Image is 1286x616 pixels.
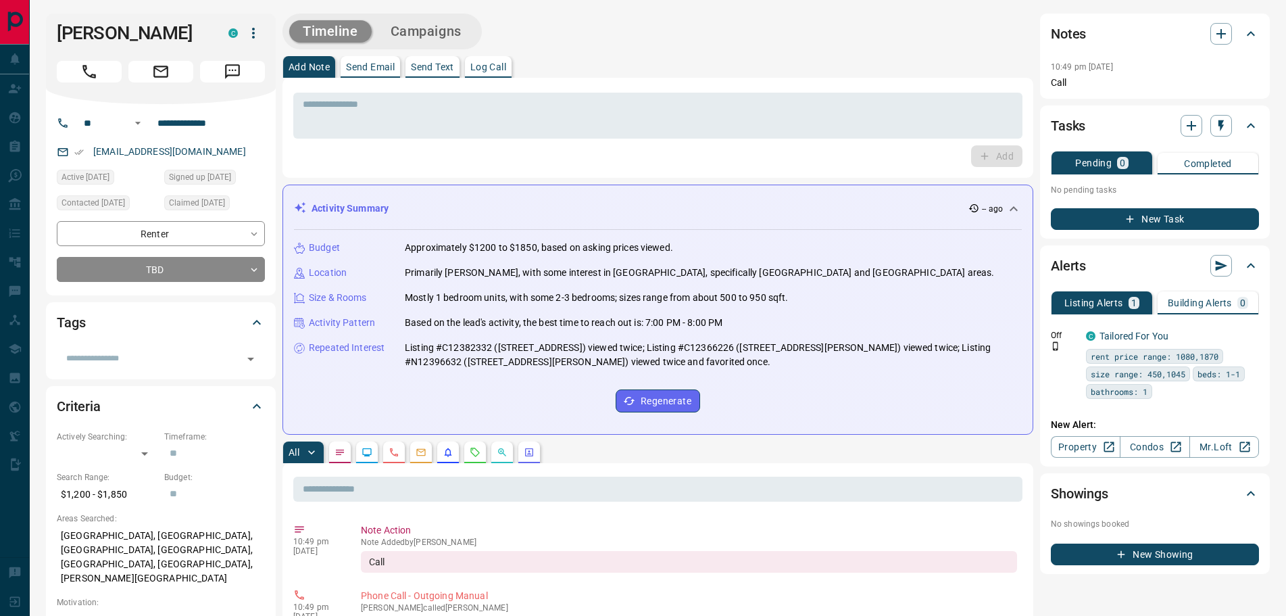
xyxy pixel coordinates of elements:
[57,396,101,417] h2: Criteria
[1051,110,1259,142] div: Tasks
[289,62,330,72] p: Add Note
[57,257,265,282] div: TBD
[57,221,265,246] div: Renter
[293,602,341,612] p: 10:49 pm
[57,61,122,82] span: Call
[443,447,453,458] svg: Listing Alerts
[470,62,506,72] p: Log Call
[1091,350,1218,363] span: rent price range: 1080,1870
[405,316,722,330] p: Based on the lead's activity, the best time to reach out is: 7:00 PM - 8:00 PM
[312,202,389,216] p: Activity Summary
[200,61,265,82] span: Message
[1131,298,1137,308] p: 1
[1051,418,1259,432] p: New Alert:
[1051,477,1259,510] div: Showings
[93,146,246,157] a: [EMAIL_ADDRESS][DOMAIN_NAME]
[1099,331,1168,341] a: Tailored For You
[361,589,1017,603] p: Phone Call - Outgoing Manual
[1051,544,1259,565] button: New Showing
[164,195,265,214] div: Fri Sep 12 2025
[164,471,265,483] p: Budget:
[1091,385,1147,398] span: bathrooms: 1
[241,350,260,369] button: Open
[389,447,399,458] svg: Calls
[169,170,231,184] span: Signed up [DATE]
[1051,62,1113,72] p: 10:49 pm [DATE]
[377,20,475,43] button: Campaigns
[335,447,345,458] svg: Notes
[1051,180,1259,200] p: No pending tasks
[169,196,225,210] span: Claimed [DATE]
[1091,367,1185,381] span: size range: 450,1045
[405,266,994,280] p: Primarily [PERSON_NAME], with some interest in [GEOGRAPHIC_DATA], specifically [GEOGRAPHIC_DATA] ...
[361,603,1017,613] p: [PERSON_NAME] called [PERSON_NAME]
[346,62,395,72] p: Send Email
[1197,367,1240,381] span: beds: 1-1
[293,546,341,556] p: [DATE]
[164,431,265,443] p: Timeframe:
[164,170,265,189] div: Fri Sep 12 2025
[1086,331,1095,341] div: condos.ca
[57,525,265,590] p: [GEOGRAPHIC_DATA], [GEOGRAPHIC_DATA], [GEOGRAPHIC_DATA], [GEOGRAPHIC_DATA], [GEOGRAPHIC_DATA], [G...
[1075,158,1112,168] p: Pending
[1051,18,1259,50] div: Notes
[982,203,1003,215] p: -- ago
[1120,158,1125,168] p: 0
[1064,298,1123,308] p: Listing Alerts
[361,538,1017,547] p: Note Added by [PERSON_NAME]
[57,170,157,189] div: Fri Sep 12 2025
[1051,436,1120,458] a: Property
[1051,76,1259,90] p: Call
[294,196,1022,221] div: Activity Summary-- ago
[128,61,193,82] span: Email
[57,22,208,44] h1: [PERSON_NAME]
[497,447,508,458] svg: Opportunities
[361,551,1017,573] div: Call
[1184,159,1232,168] p: Completed
[61,170,109,184] span: Active [DATE]
[57,312,85,333] h2: Tags
[61,196,125,210] span: Contacted [DATE]
[309,316,375,330] p: Activity Pattern
[289,20,372,43] button: Timeline
[361,523,1017,538] p: Note Action
[1051,518,1259,530] p: No showings booked
[309,291,367,305] p: Size & Rooms
[309,266,347,280] p: Location
[1051,255,1086,277] h2: Alerts
[1051,115,1085,137] h2: Tasks
[411,62,454,72] p: Send Text
[405,341,1022,369] p: Listing #C12382332 ([STREET_ADDRESS]) viewed twice; Listing #C12366226 ([STREET_ADDRESS][PERSON_N...
[1051,23,1086,45] h2: Notes
[57,390,265,423] div: Criteria
[57,195,157,214] div: Fri Sep 12 2025
[1051,341,1060,351] svg: Push Notification Only
[524,447,535,458] svg: Agent Actions
[1168,298,1232,308] p: Building Alerts
[293,537,341,546] p: 10:49 pm
[57,483,157,506] p: $1,200 - $1,850
[1051,329,1078,341] p: Off
[57,513,265,525] p: Areas Searched:
[616,389,700,412] button: Regenerate
[1051,483,1108,504] h2: Showings
[57,306,265,339] div: Tags
[309,241,340,255] p: Budget
[57,471,157,483] p: Search Range:
[416,447,426,458] svg: Emails
[228,28,238,38] div: condos.ca
[309,341,385,355] p: Repeated Interest
[74,147,84,157] svg: Email Verified
[405,291,788,305] p: Mostly 1 bedroom units, with some 2-3 bedrooms; sizes range from about 500 to 950 sqft.
[405,241,673,255] p: Approximately $1200 to $1850, based on asking prices viewed.
[1189,436,1259,458] a: Mr.Loft
[289,448,299,457] p: All
[1051,208,1259,230] button: New Task
[1240,298,1245,308] p: 0
[1120,436,1189,458] a: Condos
[362,447,372,458] svg: Lead Browsing Activity
[1051,250,1259,282] div: Alerts
[470,447,480,458] svg: Requests
[57,431,157,443] p: Actively Searching:
[57,596,265,609] p: Motivation:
